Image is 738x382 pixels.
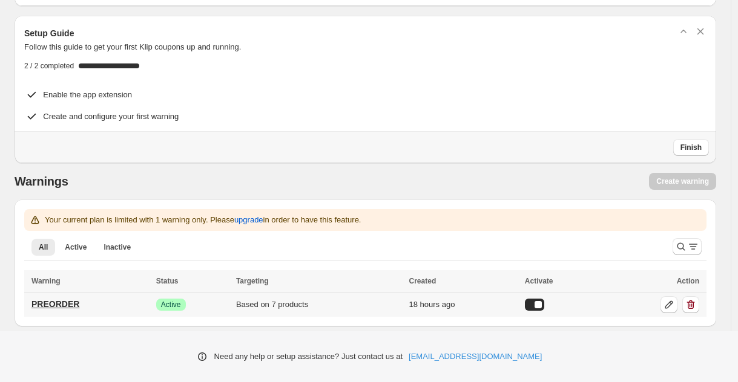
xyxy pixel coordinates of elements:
span: Active [161,300,181,309]
a: [EMAIL_ADDRESS][DOMAIN_NAME] [409,351,542,363]
span: upgrade [234,214,263,226]
div: Based on 7 products [236,299,402,311]
span: Activate [525,277,553,285]
p: Your current plan is limited with 1 warning only. Please in order to have this feature. [45,214,361,226]
span: Created [409,277,437,285]
div: 18 hours ago [409,299,518,311]
span: Status [156,277,179,285]
button: Search and filter results [673,238,702,255]
h4: Create and configure your first warning [43,111,179,123]
span: Targeting [236,277,269,285]
p: PREORDER [31,298,79,310]
a: PREORDER [24,294,87,314]
h2: Warnings [15,174,68,189]
span: Inactive [104,242,131,252]
span: Action [677,277,699,285]
h4: Enable the app extension [43,89,132,101]
p: Follow this guide to get your first Klip coupons up and running. [24,41,707,53]
button: Finish [673,139,709,156]
span: Active [65,242,87,252]
h3: Setup Guide [24,27,74,39]
button: upgrade [227,210,271,230]
span: 2 / 2 completed [24,61,74,71]
span: All [39,242,48,252]
span: Warning [31,277,61,285]
span: Finish [680,143,702,152]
